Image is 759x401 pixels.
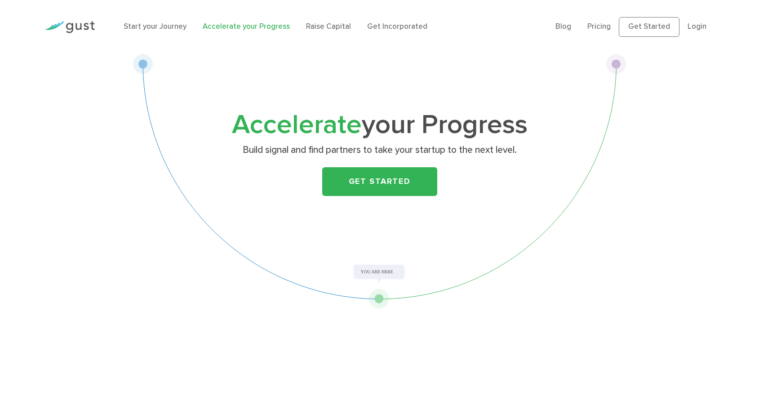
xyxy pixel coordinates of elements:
h1: your Progress [202,113,557,138]
img: Gust Logo [44,21,95,33]
a: Login [688,22,706,31]
a: Get Incorporated [367,22,427,31]
span: Accelerate [232,109,362,141]
a: Raise Capital [306,22,351,31]
p: Build signal and find partners to take your startup to the next level. [205,144,554,156]
a: Pricing [587,22,611,31]
a: Get Started [619,17,679,37]
a: Get Started [322,167,437,196]
a: Blog [555,22,571,31]
a: Accelerate your Progress [203,22,290,31]
a: Start your Journey [124,22,186,31]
